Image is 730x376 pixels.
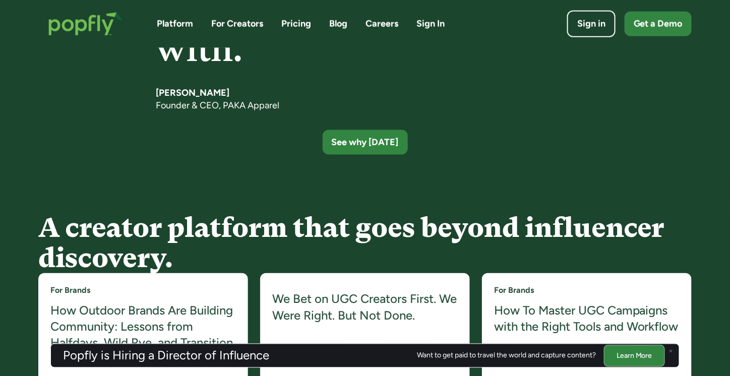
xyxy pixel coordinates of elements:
[38,213,692,273] h4: A creator platform that goes beyond influencer discovery.
[323,130,408,155] a: See why [DATE]
[272,291,458,324] a: We Bet on UGC Creators First. We Were Right. But Not Done.
[211,18,263,30] a: For Creators
[634,18,683,30] div: Get a Demo
[366,18,398,30] a: Careers
[567,11,616,37] a: Sign in
[332,136,399,149] div: See why [DATE]
[417,352,596,360] div: Want to get paid to travel the world and capture content?
[625,12,692,36] a: Get a Demo
[494,285,534,296] a: For Brands
[156,99,574,112] div: Founder & CEO, PAKA Apparel
[281,18,311,30] a: Pricing
[604,345,665,366] a: Learn More
[63,350,269,362] h3: Popfly is Hiring a Director of Influence
[494,303,680,336] a: How To Master UGC Campaigns with the Right Tools and Workflow
[416,18,445,30] a: Sign In
[329,18,347,30] a: Blog
[38,2,133,46] a: home
[50,285,90,296] a: For Brands
[157,18,193,30] a: Platform
[577,18,605,30] div: Sign in
[156,87,574,99] h5: [PERSON_NAME]
[50,303,236,368] a: How Outdoor Brands Are Building Community: Lessons from Halfdays, Wild Rye, and Transition Bikes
